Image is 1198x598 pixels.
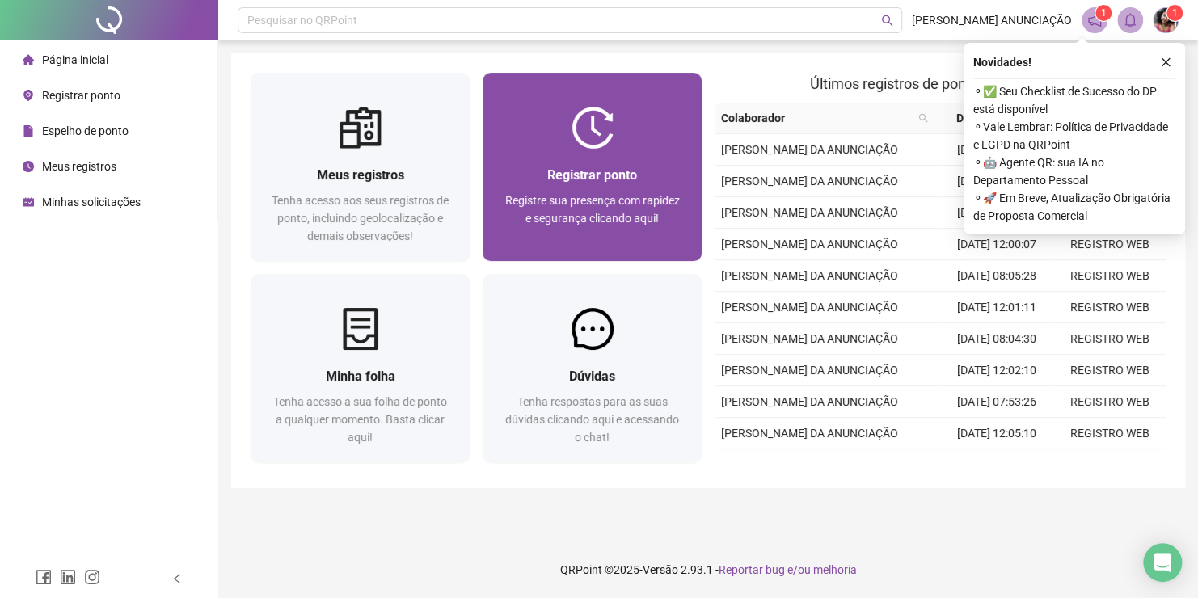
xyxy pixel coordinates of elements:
[42,89,120,102] span: Registrar ponto
[42,160,116,173] span: Meus registros
[84,569,100,585] span: instagram
[218,541,1198,598] footer: QRPoint © 2025 - 2.93.1 -
[721,175,898,187] span: [PERSON_NAME] DA ANUNCIAÇÃO
[934,103,1044,134] th: Data/Hora
[505,395,679,444] span: Tenha respostas para as suas dúvidas clicando aqui e acessando o chat!
[940,229,1053,260] td: [DATE] 12:00:07
[60,569,76,585] span: linkedin
[721,332,898,345] span: [PERSON_NAME] DA ANUNCIAÇÃO
[317,167,404,183] span: Meus registros
[1053,260,1166,292] td: REGISTRO WEB
[42,53,108,66] span: Página inicial
[973,82,1175,118] span: ⚬ ✅ Seu Checklist de Sucesso do DP está disponível
[1154,8,1178,32] img: 90427
[915,106,931,130] span: search
[1172,7,1178,19] span: 1
[881,15,893,27] span: search
[973,53,1031,71] span: Novidades !
[273,395,447,444] span: Tenha acesso a sua folha de ponto a qualquer momento. Basta clicar aqui!
[721,269,898,282] span: [PERSON_NAME] DA ANUNCIAÇÃO
[721,364,898,377] span: [PERSON_NAME] DA ANUNCIAÇÃO
[1053,418,1166,449] td: REGISTRO WEB
[940,134,1053,166] td: [DATE] 07:59:20
[940,166,1053,197] td: [DATE] 12:00:14
[1101,7,1107,19] span: 1
[23,161,34,172] span: clock-circle
[940,418,1053,449] td: [DATE] 12:05:10
[721,395,898,408] span: [PERSON_NAME] DA ANUNCIAÇÃO
[940,323,1053,355] td: [DATE] 08:04:30
[569,368,615,384] span: Dúvidas
[23,54,34,65] span: home
[1053,449,1166,481] td: REGISTRO WEB
[1053,292,1166,323] td: REGISTRO WEB
[973,154,1175,189] span: ⚬ 🤖 Agente QR: sua IA no Departamento Pessoal
[721,109,912,127] span: Colaborador
[941,109,1025,127] span: Data/Hora
[1143,543,1182,582] div: Open Intercom Messenger
[940,449,1053,481] td: [DATE] 08:11:37
[1095,5,1112,21] sup: 1
[483,73,702,261] a: Registrar pontoRegistre sua presença com rapidez e segurança clicando aqui!
[973,189,1175,225] span: ⚬ 🚀 Em Breve, Atualização Obrigatória de Proposta Comercial
[940,292,1053,323] td: [DATE] 12:01:11
[1087,13,1102,27] span: notification
[721,238,898,251] span: [PERSON_NAME] DA ANUNCIAÇÃO
[23,125,34,137] span: file
[940,260,1053,292] td: [DATE] 08:05:28
[721,427,898,440] span: [PERSON_NAME] DA ANUNCIAÇÃO
[940,386,1053,418] td: [DATE] 07:53:26
[810,75,1071,92] span: Últimos registros de ponto sincronizados
[643,563,678,576] span: Versão
[1053,386,1166,418] td: REGISTRO WEB
[721,301,898,314] span: [PERSON_NAME] DA ANUNCIAÇÃO
[251,73,470,261] a: Meus registrosTenha acesso aos seus registros de ponto, incluindo geolocalização e demais observa...
[23,196,34,208] span: schedule
[721,206,898,219] span: [PERSON_NAME] DA ANUNCIAÇÃO
[42,124,129,137] span: Espelho de ponto
[912,11,1072,29] span: [PERSON_NAME] ANUNCIAÇÃO
[918,113,928,123] span: search
[42,196,141,208] span: Minhas solicitações
[23,90,34,101] span: environment
[1053,323,1166,355] td: REGISTRO WEB
[940,355,1053,386] td: [DATE] 12:02:10
[1053,229,1166,260] td: REGISTRO WEB
[721,143,898,156] span: [PERSON_NAME] DA ANUNCIAÇÃO
[36,569,52,585] span: facebook
[251,274,470,462] a: Minha folhaTenha acesso a sua folha de ponto a qualquer momento. Basta clicar aqui!
[1123,13,1137,27] span: bell
[1166,5,1183,21] sup: Atualize o seu contato no menu Meus Dados
[171,573,183,584] span: left
[1053,355,1166,386] td: REGISTRO WEB
[272,194,449,242] span: Tenha acesso aos seus registros de ponto, incluindo geolocalização e demais observações!
[940,197,1053,229] td: [DATE] 08:04:19
[547,167,637,183] span: Registrar ponto
[719,563,857,576] span: Reportar bug e/ou melhoria
[1160,57,1171,68] span: close
[505,194,680,225] span: Registre sua presença com rapidez e segurança clicando aqui!
[483,274,702,462] a: DúvidasTenha respostas para as suas dúvidas clicando aqui e acessando o chat!
[973,118,1175,154] span: ⚬ Vale Lembrar: Política de Privacidade e LGPD na QRPoint
[326,368,395,384] span: Minha folha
